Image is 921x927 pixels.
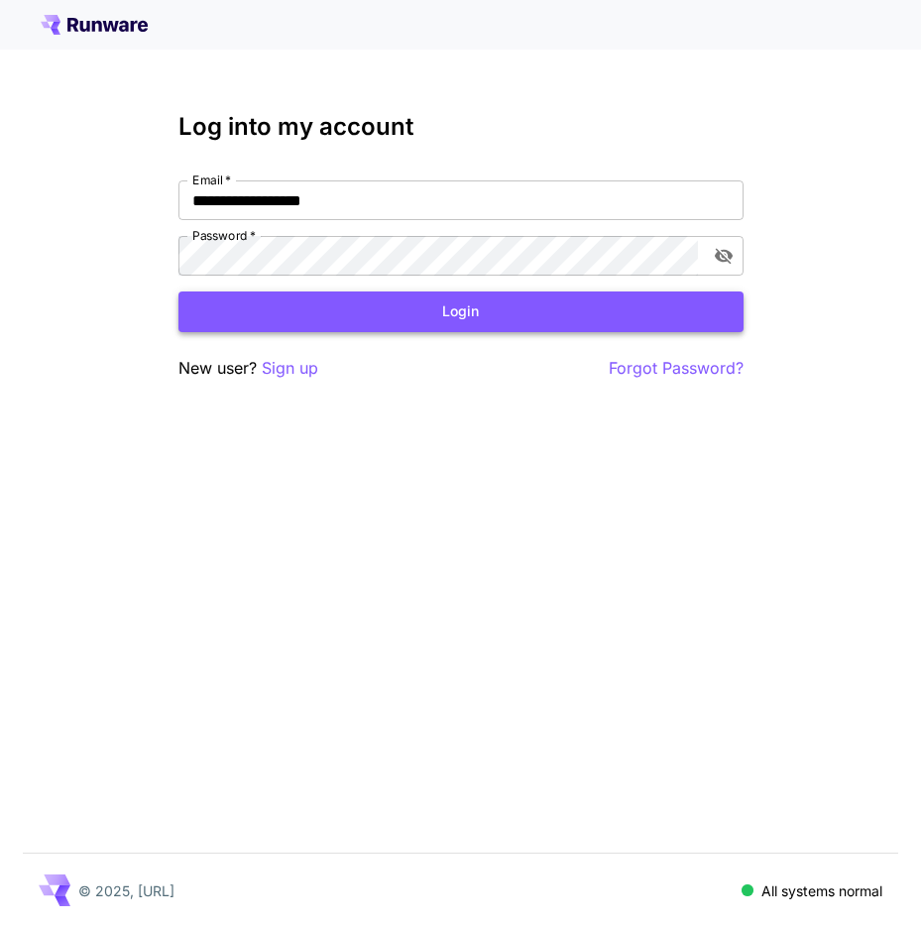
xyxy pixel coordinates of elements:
[178,291,744,332] button: Login
[192,227,256,244] label: Password
[178,113,744,141] h3: Log into my account
[609,356,744,381] button: Forgot Password?
[178,356,318,381] p: New user?
[262,356,318,381] button: Sign up
[706,238,742,274] button: toggle password visibility
[192,172,231,188] label: Email
[78,880,174,901] p: © 2025, [URL]
[761,880,882,901] p: All systems normal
